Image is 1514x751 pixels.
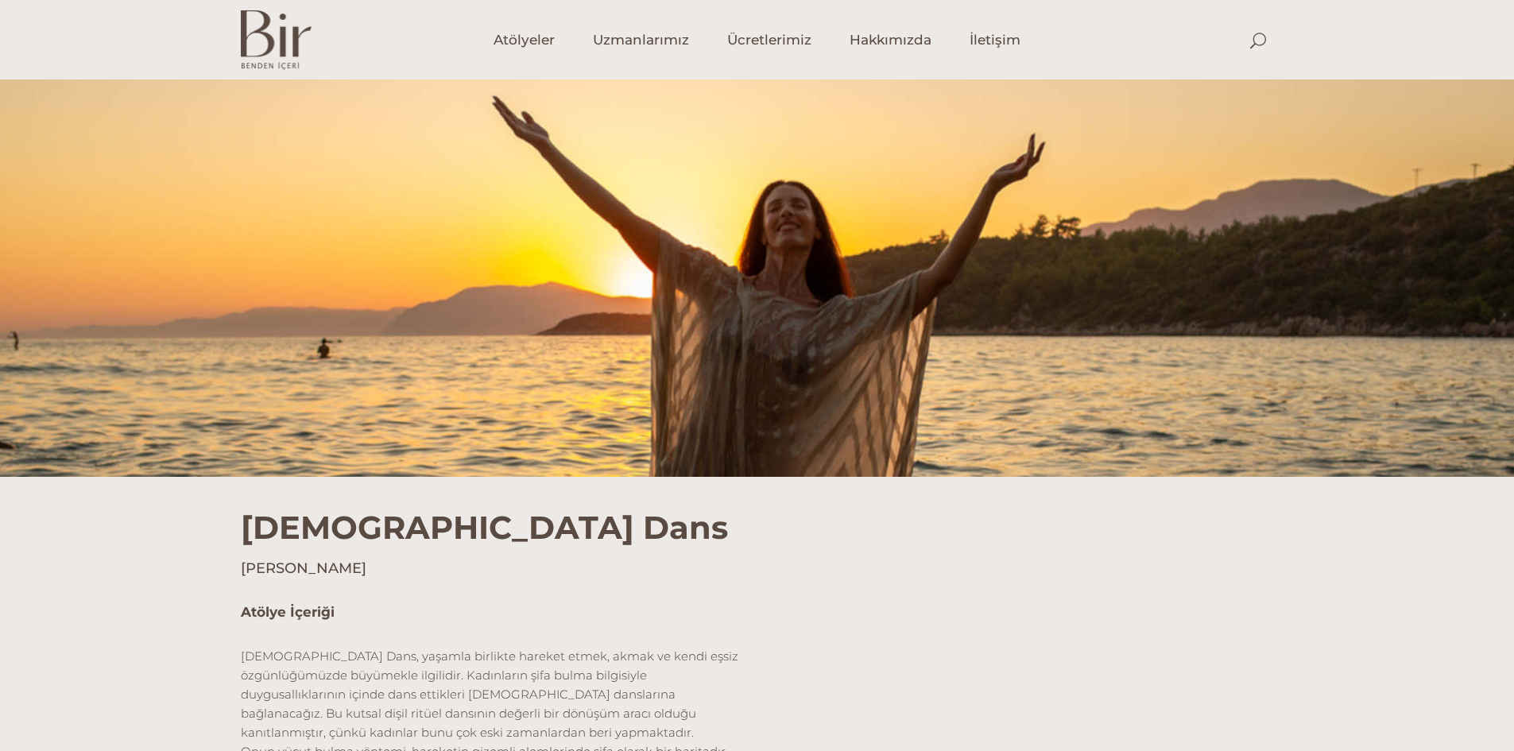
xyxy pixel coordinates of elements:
[241,559,1274,579] h4: [PERSON_NAME]
[970,31,1020,49] span: İletişim
[593,31,689,49] span: Uzmanlarımız
[494,31,555,49] span: Atölyeler
[727,31,811,49] span: Ücretlerimiz
[850,31,931,49] span: Hakkımızda
[241,602,745,623] h5: Atölye İçeriği
[241,477,1274,547] h1: [DEMOGRAPHIC_DATA] Dans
